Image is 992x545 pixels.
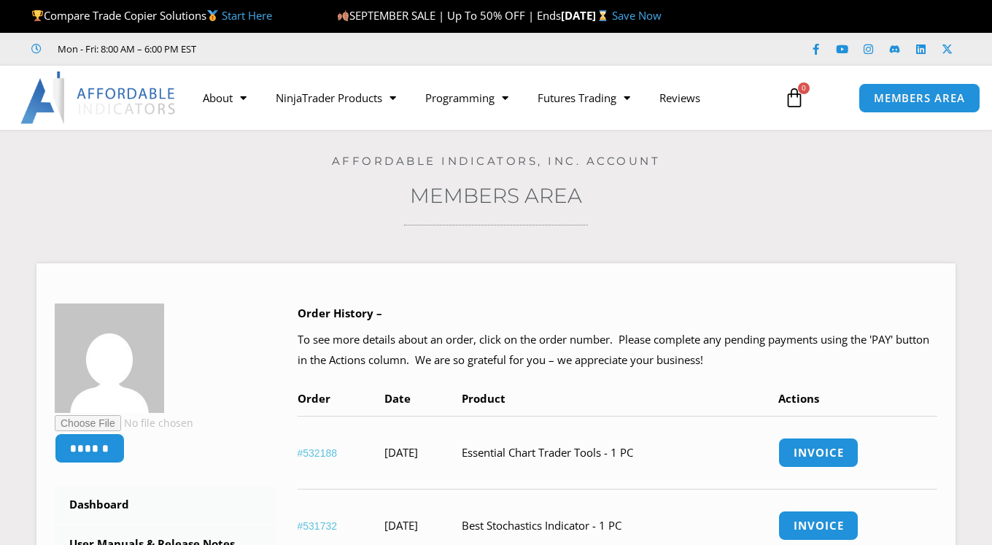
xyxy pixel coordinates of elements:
span: Date [384,391,411,406]
a: Reviews [645,81,715,115]
img: 43b79294152b9db9793a607e7153be2daf7aa8806263d98ad70da66579c29b20 [55,304,164,413]
img: 🥇 [207,10,218,21]
a: 0 [762,77,826,119]
a: View order number 531732 [298,520,338,532]
img: 🍂 [338,10,349,21]
span: MEMBERS AREA [874,93,965,104]
a: MEMBERS AREA [859,83,980,113]
a: Members Area [410,183,582,208]
iframe: Customer reviews powered by Trustpilot [217,42,435,56]
strong: [DATE] [561,8,611,23]
img: LogoAI | Affordable Indicators – NinjaTrader [20,71,177,124]
a: View order number 532188 [298,447,338,459]
span: Product [462,391,505,406]
a: Start Here [222,8,272,23]
time: [DATE] [384,445,418,460]
a: Dashboard [55,486,276,524]
a: Save Now [612,8,662,23]
nav: Menu [188,81,774,115]
span: 0 [798,82,810,94]
a: NinjaTrader Products [261,81,411,115]
a: About [188,81,261,115]
span: Actions [778,391,819,406]
a: Invoice order number 531732 [778,511,859,541]
a: Affordable Indicators, Inc. Account [332,154,661,168]
a: Futures Trading [523,81,645,115]
a: Programming [411,81,523,115]
span: Mon - Fri: 8:00 AM – 6:00 PM EST [54,40,196,58]
img: ⌛ [597,10,608,21]
span: Compare Trade Copier Solutions [31,8,272,23]
time: [DATE] [384,518,418,533]
b: Order History – [298,306,382,320]
img: 🏆 [32,10,43,21]
span: SEPTEMBER SALE | Up To 50% OFF | Ends [337,8,561,23]
p: To see more details about an order, click on the order number. Please complete any pending paymen... [298,330,938,371]
td: Essential Chart Trader Tools - 1 PC [462,416,779,489]
a: Invoice order number 532188 [778,438,859,468]
span: Order [298,391,330,406]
